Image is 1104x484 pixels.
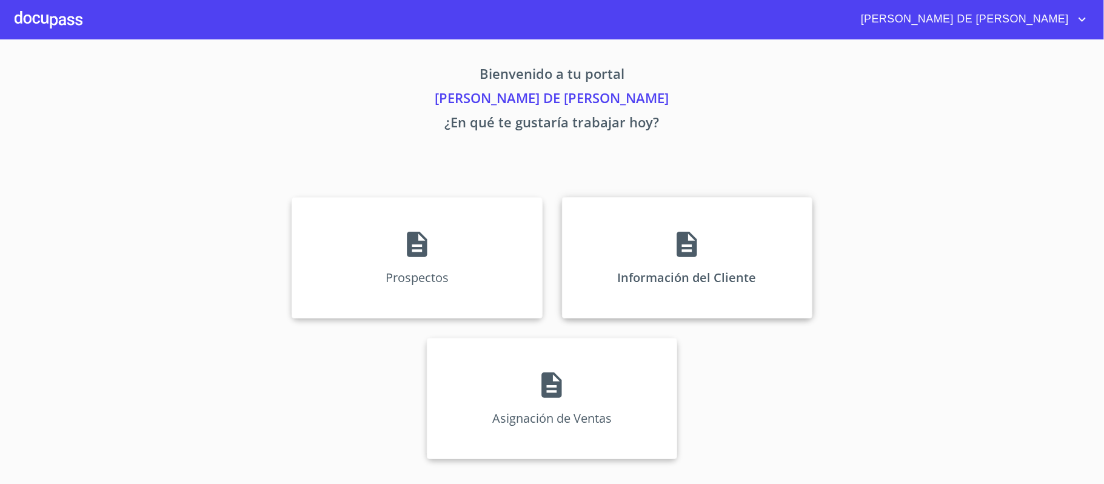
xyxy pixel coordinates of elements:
span: [PERSON_NAME] DE [PERSON_NAME] [852,10,1075,29]
p: Información del Cliente [618,269,757,286]
p: Asignación de Ventas [492,410,612,426]
p: Bienvenido a tu portal [179,64,926,88]
p: ¿En qué te gustaría trabajar hoy? [179,112,926,136]
p: [PERSON_NAME] DE [PERSON_NAME] [179,88,926,112]
button: account of current user [852,10,1089,29]
p: Prospectos [386,269,449,286]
